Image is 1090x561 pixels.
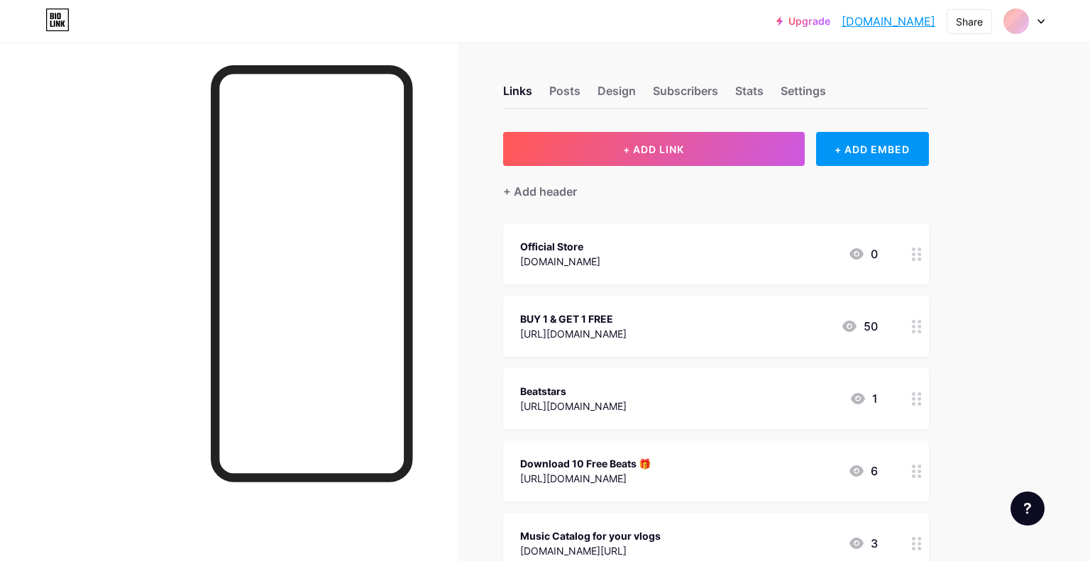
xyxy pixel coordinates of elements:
div: + Add header [503,183,577,200]
div: Music Catalog for your vlogs [520,528,661,543]
div: Posts [549,82,580,108]
div: 0 [848,245,878,262]
div: Official Store [520,239,600,254]
a: [DOMAIN_NAME] [842,13,935,30]
span: + ADD LINK [623,143,684,155]
div: 50 [841,318,878,335]
div: 6 [848,462,878,479]
div: [DOMAIN_NAME][URL] [520,543,661,558]
div: Design [598,82,636,108]
div: + ADD EMBED [816,132,929,166]
div: [DOMAIN_NAME] [520,254,600,269]
div: Beatstars [520,384,627,399]
div: [URL][DOMAIN_NAME] [520,326,627,341]
div: 3 [848,535,878,552]
div: Share [956,14,983,29]
div: Download 10 Free Beats 🎁 [520,456,651,471]
div: [URL][DOMAIN_NAME] [520,471,651,486]
div: Stats [735,82,764,108]
div: 1 [849,390,878,407]
div: Links [503,82,532,108]
button: + ADD LINK [503,132,805,166]
div: Settings [781,82,826,108]
a: Upgrade [776,16,830,27]
div: BUY 1 & GET 1 FREE [520,311,627,326]
div: Subscribers [653,82,718,108]
div: [URL][DOMAIN_NAME] [520,399,627,413]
